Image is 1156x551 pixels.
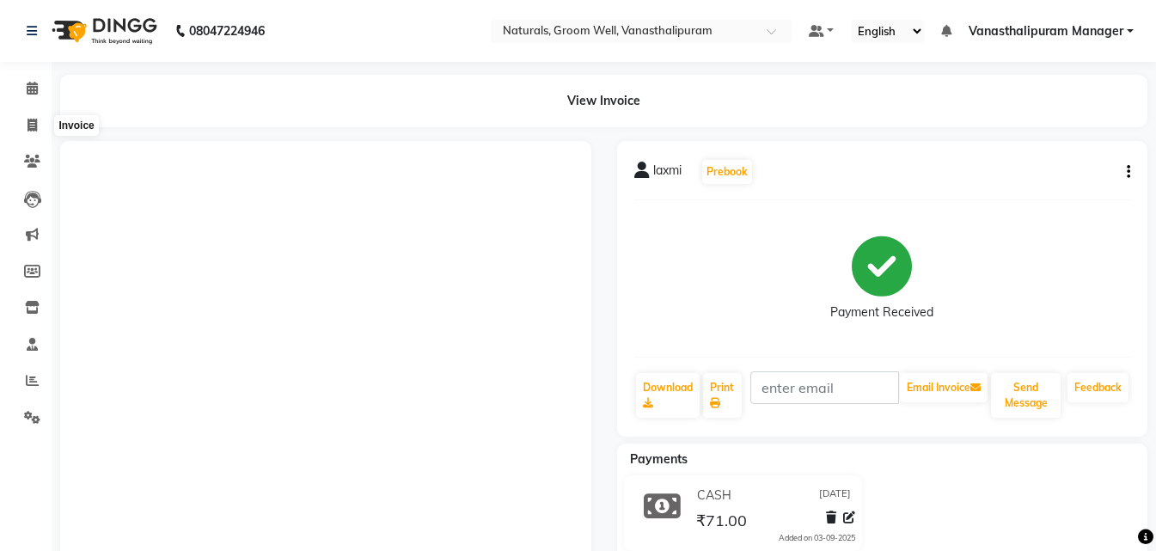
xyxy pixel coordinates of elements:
span: laxmi [653,162,682,186]
a: Print [703,373,743,418]
div: View Invoice [60,75,1147,127]
span: Vanasthalipuram Manager [969,22,1123,40]
span: [DATE] [819,487,851,505]
div: Added on 03-09-2025 [779,532,855,544]
button: Send Message [991,373,1061,418]
button: Prebook [702,160,752,184]
button: Email Invoice [900,373,988,402]
input: enter email [750,371,899,404]
div: Payment Received [830,303,933,321]
a: Download [636,373,700,418]
span: Payments [630,451,688,467]
b: 08047224946 [189,7,265,55]
span: ₹71.00 [696,511,747,535]
a: Feedback [1067,373,1128,402]
div: Invoice [54,115,98,136]
img: logo [44,7,162,55]
span: CASH [697,487,731,505]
